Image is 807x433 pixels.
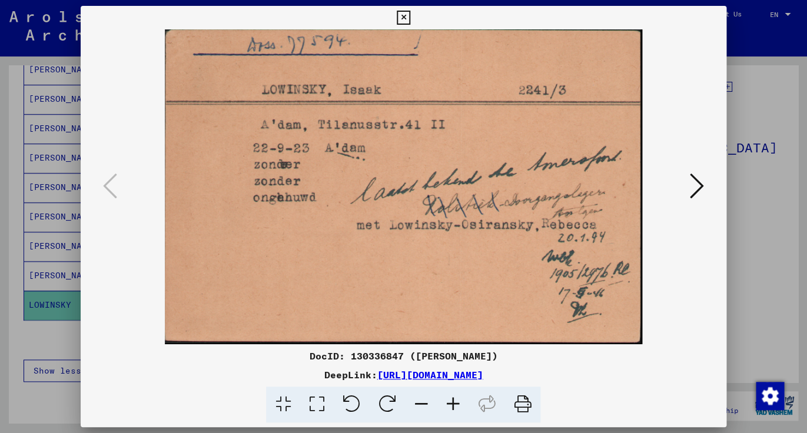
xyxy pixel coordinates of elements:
[121,29,686,344] img: 001.jpg
[377,369,483,381] a: [URL][DOMAIN_NAME]
[755,381,783,409] div: Change consent
[756,382,784,410] img: Change consent
[81,368,726,382] div: DeepLink:
[81,349,726,363] div: DocID: 130336847 ([PERSON_NAME])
